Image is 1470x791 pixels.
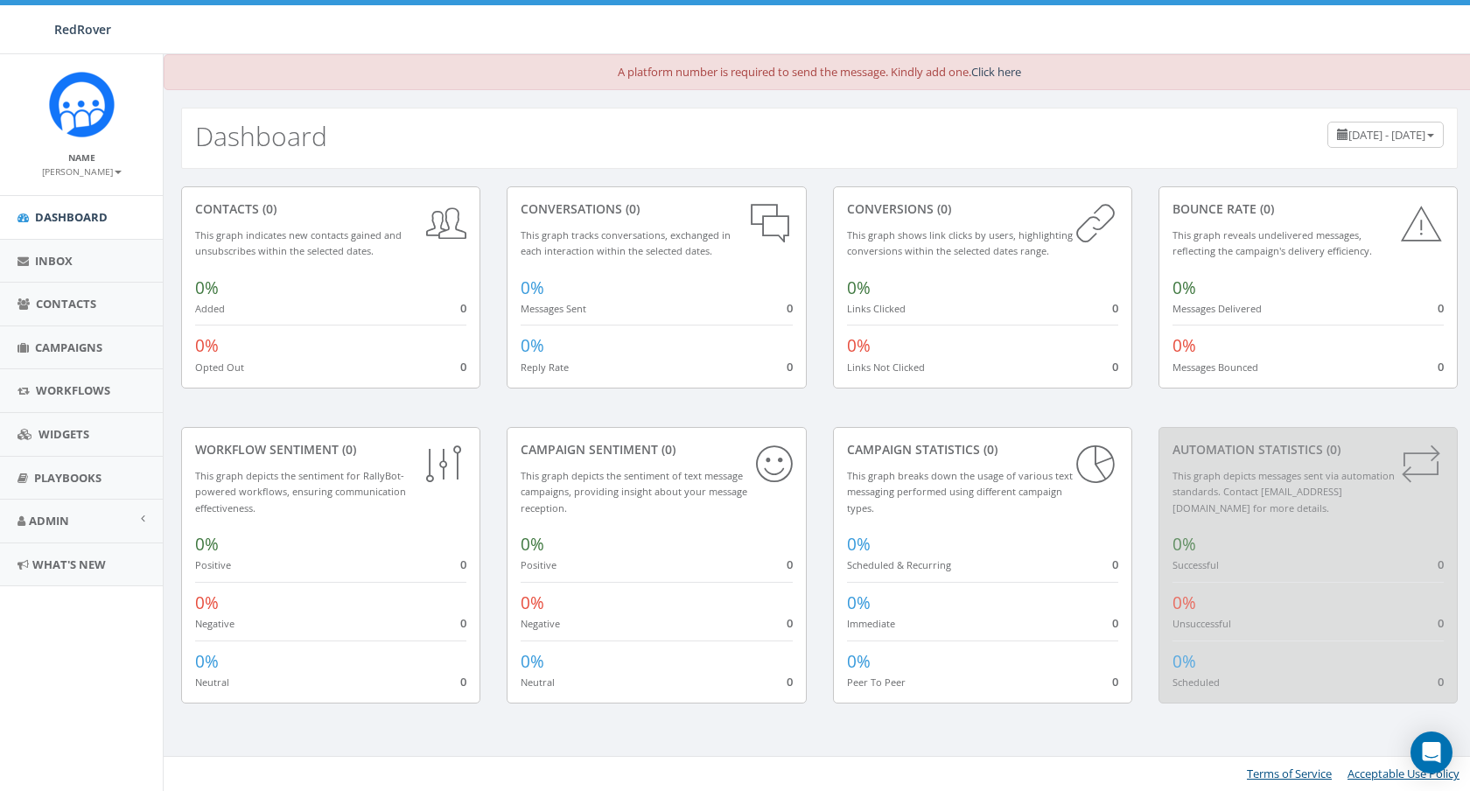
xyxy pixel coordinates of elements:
[847,617,895,630] small: Immediate
[1172,650,1196,673] span: 0%
[521,650,544,673] span: 0%
[521,200,792,218] div: conversations
[195,228,402,258] small: This graph indicates new contacts gained and unsubscribes within the selected dates.
[1112,300,1118,316] span: 0
[195,650,219,673] span: 0%
[847,360,925,374] small: Links Not Clicked
[1172,441,1444,458] div: Automation Statistics
[195,617,234,630] small: Negative
[521,334,544,357] span: 0%
[787,300,793,316] span: 0
[847,441,1118,458] div: Campaign Statistics
[847,650,871,673] span: 0%
[521,360,569,374] small: Reply Rate
[1172,558,1219,571] small: Successful
[259,200,276,217] span: (0)
[1348,127,1425,143] span: [DATE] - [DATE]
[1112,359,1118,374] span: 0
[1172,360,1258,374] small: Messages Bounced
[1112,556,1118,572] span: 0
[460,674,466,689] span: 0
[32,556,106,572] span: What's New
[195,276,219,299] span: 0%
[934,200,951,217] span: (0)
[35,339,102,355] span: Campaigns
[847,200,1118,218] div: conversions
[1172,617,1231,630] small: Unsuccessful
[521,591,544,614] span: 0%
[847,533,871,556] span: 0%
[42,163,122,178] a: [PERSON_NAME]
[847,276,871,299] span: 0%
[521,276,544,299] span: 0%
[1347,766,1459,781] a: Acceptable Use Policy
[195,122,327,150] h2: Dashboard
[521,441,792,458] div: Campaign Sentiment
[1438,300,1444,316] span: 0
[54,21,111,38] span: RedRover
[195,591,219,614] span: 0%
[1172,302,1262,315] small: Messages Delivered
[195,200,466,218] div: contacts
[460,359,466,374] span: 0
[36,296,96,311] span: Contacts
[1112,615,1118,631] span: 0
[521,302,586,315] small: Messages Sent
[787,674,793,689] span: 0
[49,72,115,137] img: Rally_Corp_Icon.png
[195,302,225,315] small: Added
[1172,334,1196,357] span: 0%
[1172,675,1220,689] small: Scheduled
[1438,556,1444,572] span: 0
[195,360,244,374] small: Opted Out
[35,209,108,225] span: Dashboard
[195,334,219,357] span: 0%
[658,441,675,458] span: (0)
[1172,200,1444,218] div: Bounce Rate
[460,300,466,316] span: 0
[847,302,906,315] small: Links Clicked
[847,558,951,571] small: Scheduled & Recurring
[847,469,1073,514] small: This graph breaks down the usage of various text messaging performed using different campaign types.
[1438,359,1444,374] span: 0
[36,382,110,398] span: Workflows
[195,469,406,514] small: This graph depicts the sentiment for RallyBot-powered workflows, ensuring communication effective...
[339,441,356,458] span: (0)
[521,469,747,514] small: This graph depicts the sentiment of text message campaigns, providing insight about your message ...
[847,228,1073,258] small: This graph shows link clicks by users, highlighting conversions within the selected dates range.
[195,558,231,571] small: Positive
[622,200,640,217] span: (0)
[521,533,544,556] span: 0%
[35,253,73,269] span: Inbox
[1172,591,1196,614] span: 0%
[1247,766,1332,781] a: Terms of Service
[34,470,101,486] span: Playbooks
[1323,441,1340,458] span: (0)
[195,441,466,458] div: Workflow Sentiment
[195,675,229,689] small: Neutral
[521,558,556,571] small: Positive
[971,64,1021,80] a: Click here
[68,151,95,164] small: Name
[1172,469,1395,514] small: This graph depicts messages sent via automation standards. Contact [EMAIL_ADDRESS][DOMAIN_NAME] f...
[521,617,560,630] small: Negative
[38,426,89,442] span: Widgets
[195,533,219,556] span: 0%
[847,334,871,357] span: 0%
[521,228,731,258] small: This graph tracks conversations, exchanged in each interaction within the selected dates.
[1172,228,1372,258] small: This graph reveals undelivered messages, reflecting the campaign's delivery efficiency.
[787,556,793,572] span: 0
[521,675,555,689] small: Neutral
[1172,276,1196,299] span: 0%
[787,359,793,374] span: 0
[1438,674,1444,689] span: 0
[29,513,69,528] span: Admin
[847,675,906,689] small: Peer To Peer
[460,615,466,631] span: 0
[847,591,871,614] span: 0%
[1410,731,1452,773] div: Open Intercom Messenger
[1112,674,1118,689] span: 0
[980,441,997,458] span: (0)
[460,556,466,572] span: 0
[1438,615,1444,631] span: 0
